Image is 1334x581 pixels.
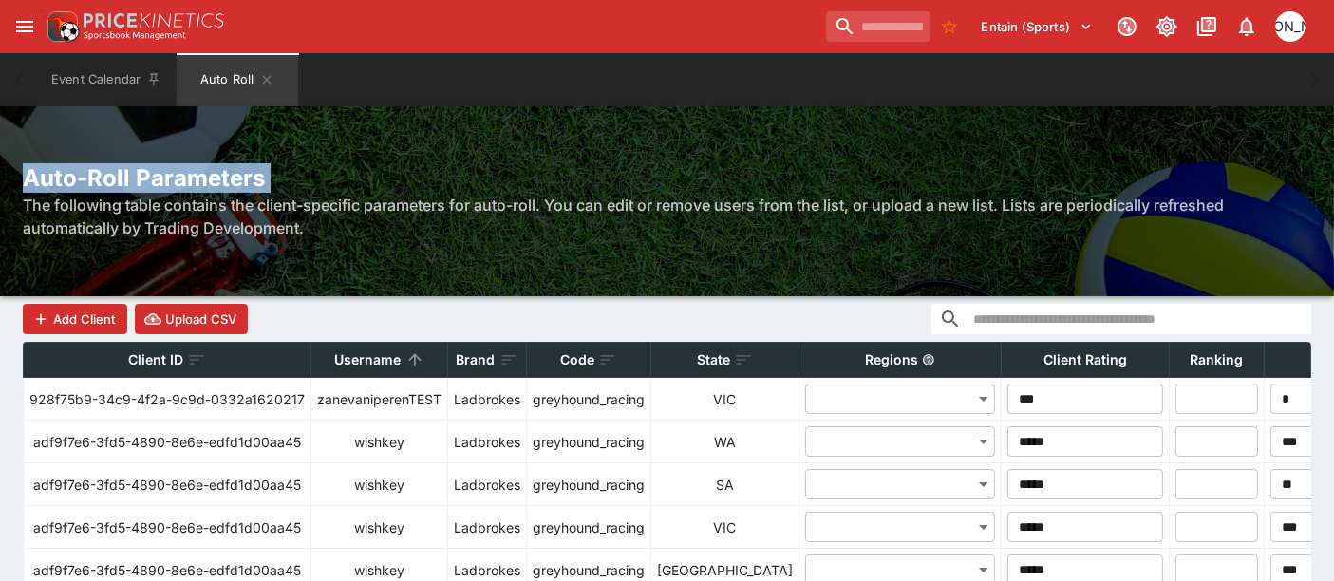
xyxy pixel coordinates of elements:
svg: Regions which the autoroll setting will apply to. More than one can be selected to apply to multi... [922,353,935,366]
td: VIC [651,506,799,549]
td: 928f75b9-34c9-4f2a-9c9d-0332a1620217 [24,378,311,421]
td: zanevaniperenTEST [311,378,448,421]
td: wishkey [311,506,448,549]
td: adf9f7e6-3fd5-4890-8e6e-edfd1d00aa45 [24,421,311,463]
td: adf9f7e6-3fd5-4890-8e6e-edfd1d00aa45 [24,506,311,549]
input: search [826,11,930,42]
td: Ladbrokes [448,463,527,506]
td: greyhound_racing [527,421,651,463]
td: Ladbrokes [448,506,527,549]
p: Code [560,348,594,371]
p: Client ID [128,348,183,371]
div: Jonty Andrew [1275,11,1306,42]
img: PriceKinetics Logo [42,8,80,46]
img: PriceKinetics [84,13,224,28]
td: WA [651,421,799,463]
th: Ranking [1170,343,1265,378]
button: Documentation [1190,9,1224,44]
p: State [697,348,730,371]
button: Event Calendar [40,53,173,106]
button: open drawer [8,9,42,44]
button: Connected to PK [1110,9,1144,44]
button: Jonty Andrew [1269,6,1311,47]
img: Sportsbook Management [84,31,186,40]
h6: The following table contains the client-specific parameters for auto-roll. You can edit or remove... [23,194,1311,239]
td: wishkey [311,463,448,506]
td: VIC [651,378,799,421]
td: greyhound_racing [527,506,651,549]
p: Brand [457,348,496,371]
button: Auto Roll [177,53,298,106]
p: Username [335,348,402,371]
button: Add Client [23,304,127,334]
button: Upload CSV [135,304,249,334]
button: Notifications [1230,9,1264,44]
button: Select Tenant [970,11,1104,42]
td: greyhound_racing [527,378,651,421]
td: SA [651,463,799,506]
td: greyhound_racing [527,463,651,506]
button: No Bookmarks [934,11,965,42]
p: Regions [865,348,918,371]
td: adf9f7e6-3fd5-4890-8e6e-edfd1d00aa45 [24,463,311,506]
th: Client Rating [1002,343,1170,378]
td: Ladbrokes [448,421,527,463]
td: Ladbrokes [448,378,527,421]
button: Toggle light/dark mode [1150,9,1184,44]
h2: Auto-Roll Parameters [23,163,1311,193]
td: wishkey [311,421,448,463]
